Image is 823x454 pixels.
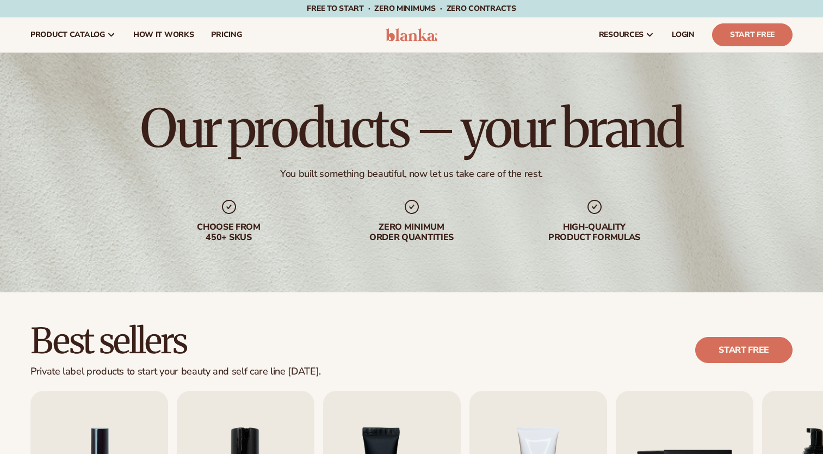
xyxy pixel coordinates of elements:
span: LOGIN [672,30,695,39]
a: Start free [695,337,793,363]
a: LOGIN [663,17,703,52]
a: Start Free [712,23,793,46]
span: Free to start · ZERO minimums · ZERO contracts [307,3,516,14]
h1: Our products – your brand [140,102,682,155]
span: resources [599,30,643,39]
h2: Best sellers [30,323,321,359]
span: How It Works [133,30,194,39]
a: pricing [202,17,250,52]
div: Zero minimum order quantities [342,222,481,243]
div: High-quality product formulas [525,222,664,243]
div: Private label products to start your beauty and self care line [DATE]. [30,366,321,378]
a: resources [590,17,663,52]
div: Choose from 450+ Skus [159,222,299,243]
div: You built something beautiful, now let us take care of the rest. [280,168,543,180]
a: How It Works [125,17,203,52]
span: pricing [211,30,242,39]
img: logo [386,28,437,41]
span: product catalog [30,30,105,39]
a: product catalog [22,17,125,52]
